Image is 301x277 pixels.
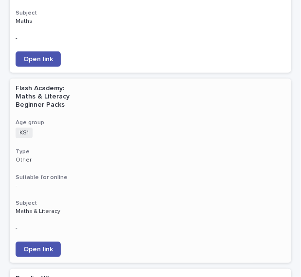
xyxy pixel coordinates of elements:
span: Open link [23,246,53,253]
a: Flash Academy: Maths & Literacy Beginner PacksAge groupKS1TypeOtherSuitable for online-SubjectMat... [10,79,291,262]
span: Open link [23,56,53,63]
h3: Suitable for online [16,174,285,181]
p: - [16,182,85,189]
h3: Type [16,148,285,156]
p: Maths & Literacy [16,208,85,215]
h3: Subject [16,199,285,207]
p: Maths [16,18,85,25]
span: KS1 [16,128,33,138]
p: Flash Academy: Maths & Literacy Beginner Packs [16,84,85,109]
p: - [16,225,85,231]
p: - [16,35,85,42]
a: Open link [16,51,61,67]
h3: Subject [16,9,285,17]
a: Open link [16,242,61,257]
h3: Age group [16,119,285,127]
p: Other [16,157,85,163]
